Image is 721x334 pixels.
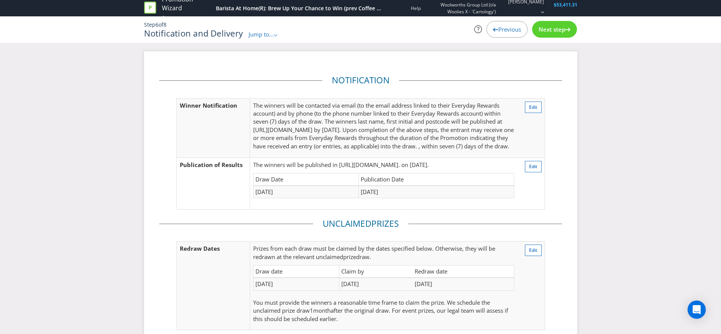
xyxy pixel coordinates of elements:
[413,278,514,290] td: [DATE]
[411,5,421,11] a: Help
[253,102,514,151] p: The winners will be contacted via email (to the email address linked to their Everyday Rewards ac...
[254,265,339,278] td: Draw date
[371,218,394,229] span: Prize
[216,5,381,12] div: Barista At Home(R): Brew Up Your Chance to Win (prev Coffee at Home)
[155,21,158,28] span: 6
[394,218,399,229] span: s
[339,278,413,290] td: [DATE]
[343,253,356,261] span: prize
[529,104,537,110] span: Edit
[359,186,514,198] td: [DATE]
[539,25,565,33] span: Next step
[254,186,359,198] td: [DATE]
[525,102,542,113] button: Edit
[144,29,243,38] h1: Notification and Delivery
[176,98,250,157] td: Winner Notification
[323,218,371,229] span: Unclaimed
[254,278,339,290] td: [DATE]
[525,245,542,256] button: Edit
[176,242,250,330] td: Redraw Dates
[554,2,577,8] span: $53,411.31
[253,245,495,260] span: s from each draw must be claimed by the dates specified below. Otherwise, they will be redrawn at...
[525,161,542,172] button: Edit
[356,253,371,261] span: draw.
[254,173,359,186] td: Draw Date
[310,307,313,314] span: 1
[313,307,331,314] span: month
[498,25,521,33] span: Previous
[158,21,163,28] span: of
[253,299,490,314] span: You must provide the winners a reasonable time frame to claim the prize. We schedule the unclaime...
[253,245,266,252] span: Prize
[253,307,508,322] span: after the original draw. For event prizes, our legal team will assess if this should be scheduled...
[339,265,413,278] td: Claim by
[163,21,166,28] span: 8
[322,74,399,86] legend: Notification
[144,21,155,28] span: Step
[431,2,496,14] span: Woolworths Group Ltd (t/a Woolies X - 'Cartology')
[359,173,514,186] td: Publication Date
[688,301,706,319] div: Open Intercom Messenger
[529,163,537,170] span: Edit
[249,30,274,38] span: Jump to...
[529,247,537,253] span: Edit
[253,161,514,169] p: The winners will be published in [URL][DOMAIN_NAME]. on [DATE].
[413,265,514,278] td: Redraw date
[176,157,250,210] td: Publication of Results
